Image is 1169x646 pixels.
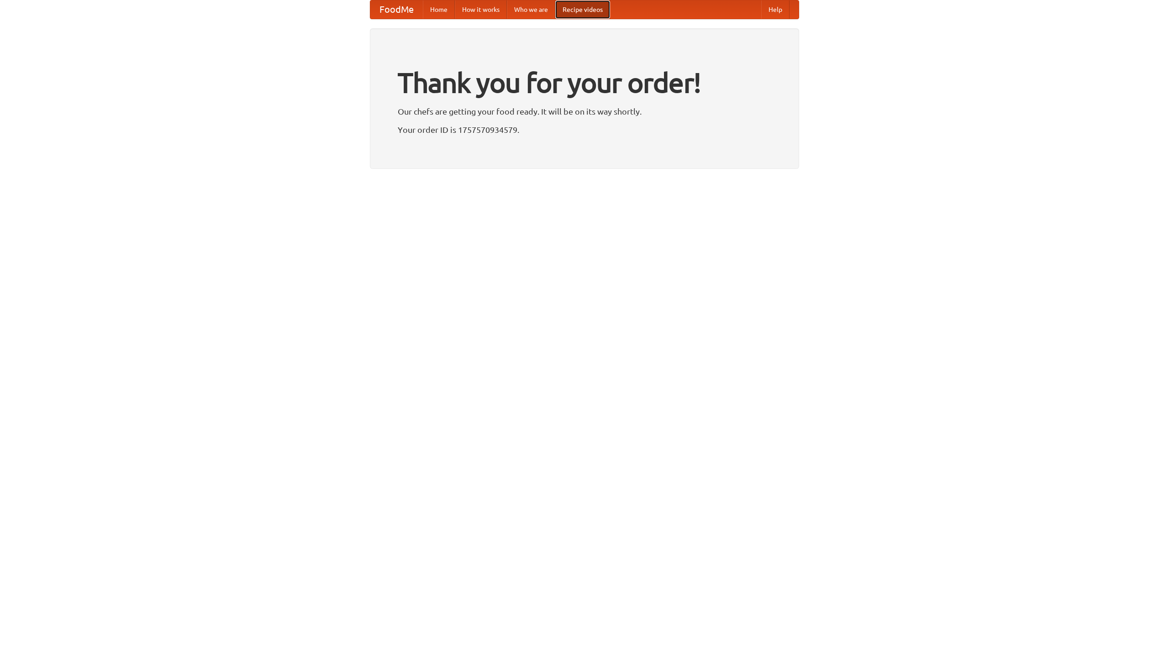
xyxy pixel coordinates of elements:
a: Recipe videos [555,0,610,19]
a: Home [423,0,455,19]
a: Who we are [507,0,555,19]
h1: Thank you for your order! [398,61,771,105]
p: Your order ID is 1757570934579. [398,123,771,137]
a: How it works [455,0,507,19]
p: Our chefs are getting your food ready. It will be on its way shortly. [398,105,771,118]
a: FoodMe [370,0,423,19]
a: Help [761,0,790,19]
